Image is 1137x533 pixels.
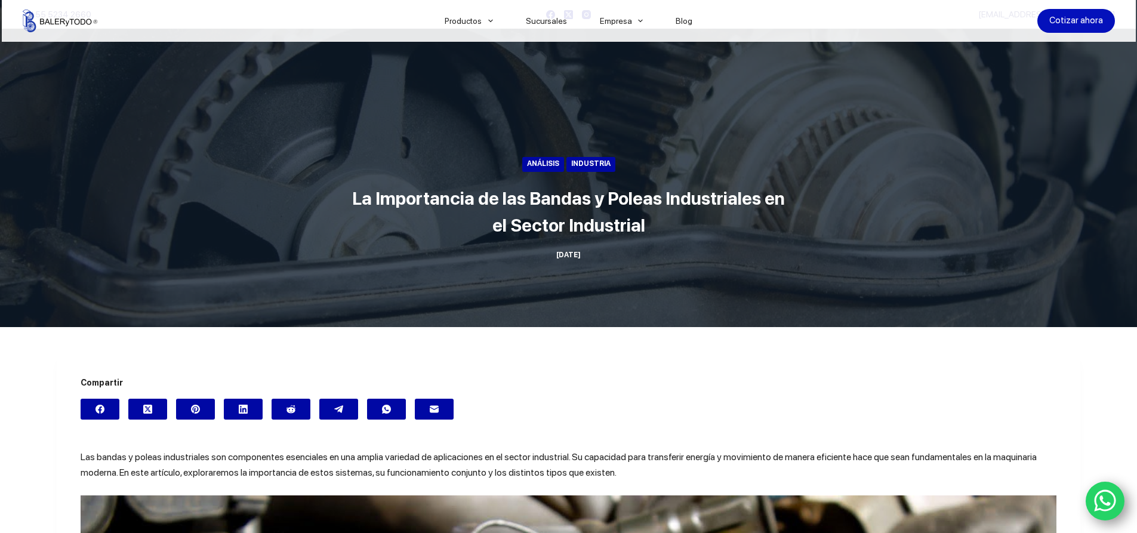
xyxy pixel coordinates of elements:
a: LinkedIn [224,399,263,420]
a: Análisis [522,157,564,172]
a: WhatsApp [367,399,406,420]
a: Reddit [272,399,310,420]
span: Las bandas y poleas industriales son componentes esenciales en una amplia variedad de aplicacione... [81,451,1037,478]
a: Industria [566,157,615,172]
a: Facebook [81,399,119,420]
a: X (Twitter) [128,399,167,420]
a: Telegram [319,399,358,420]
a: Pinterest [176,399,215,420]
time: [DATE] [556,251,581,259]
h1: La Importancia de las Bandas y Poleas Industriales en el Sector Industrial [345,185,793,239]
a: Correo electrónico [415,399,454,420]
a: WhatsApp [1086,482,1125,521]
img: Balerytodo [23,10,97,32]
a: Cotizar ahora [1037,9,1115,33]
span: Compartir [81,376,1056,390]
